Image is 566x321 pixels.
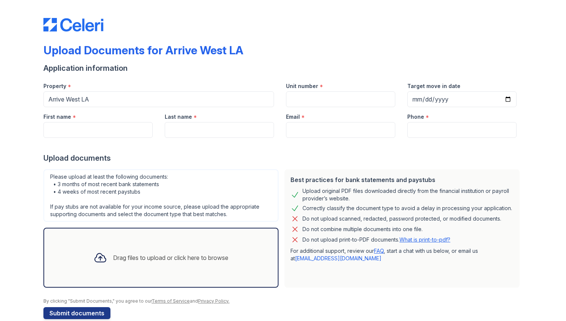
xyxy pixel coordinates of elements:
div: Application information [43,63,523,73]
a: Terms of Service [152,298,190,304]
label: Last name [165,113,192,121]
div: Upload Documents for Arrive West LA [43,43,243,57]
a: FAQ [374,248,384,254]
div: Do not upload scanned, redacted, password protected, or modified documents. [302,214,501,223]
div: Please upload at least the following documents: • 3 months of most recent bank statements • 4 wee... [43,169,279,222]
p: Do not upload print-to-PDF documents. [302,236,450,243]
div: Do not combine multiple documents into one file. [302,225,423,234]
div: By clicking "Submit Documents," you agree to our and [43,298,523,304]
div: Drag files to upload or click here to browse [113,253,228,262]
label: Phone [407,113,424,121]
label: First name [43,113,71,121]
label: Email [286,113,300,121]
div: Upload original PDF files downloaded directly from the financial institution or payroll provider’... [302,187,514,202]
button: Submit documents [43,307,110,319]
div: Upload documents [43,153,523,163]
a: What is print-to-pdf? [399,236,450,243]
img: CE_Logo_Blue-a8612792a0a2168367f1c8372b55b34899dd931a85d93a1a3d3e32e68fde9ad4.png [43,18,103,31]
a: [EMAIL_ADDRESS][DOMAIN_NAME] [295,255,381,261]
div: Correctly classify the document type to avoid a delay in processing your application. [302,204,512,213]
div: Best practices for bank statements and paystubs [290,175,514,184]
label: Target move in date [407,82,460,90]
label: Unit number [286,82,318,90]
label: Property [43,82,66,90]
a: Privacy Policy. [198,298,229,304]
p: For additional support, review our , start a chat with us below, or email us at [290,247,514,262]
